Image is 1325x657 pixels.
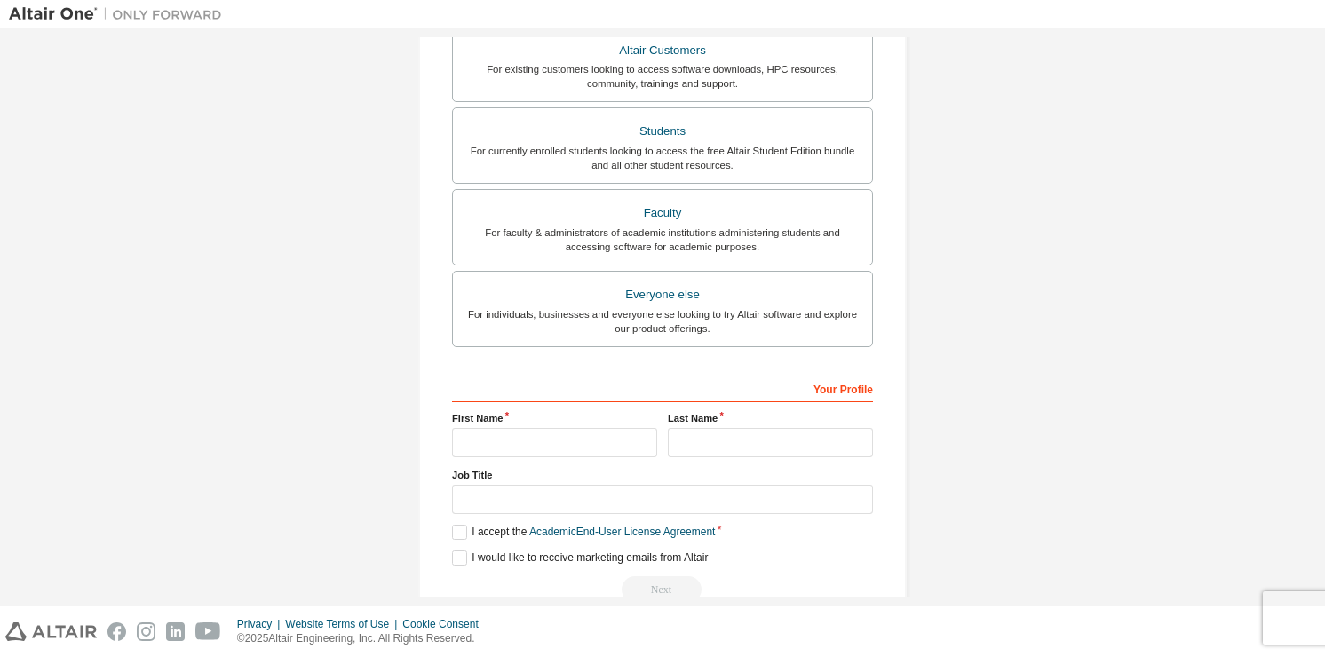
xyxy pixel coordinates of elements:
[668,411,873,425] label: Last Name
[452,550,708,566] label: I would like to receive marketing emails from Altair
[464,282,861,307] div: Everyone else
[452,468,873,482] label: Job Title
[452,411,657,425] label: First Name
[529,526,715,538] a: Academic End-User License Agreement
[464,307,861,336] div: For individuals, businesses and everyone else looking to try Altair software and explore our prod...
[464,201,861,226] div: Faculty
[195,622,221,641] img: youtube.svg
[107,622,126,641] img: facebook.svg
[464,38,861,63] div: Altair Customers
[166,622,185,641] img: linkedin.svg
[464,226,861,254] div: For faculty & administrators of academic institutions administering students and accessing softwa...
[285,617,402,631] div: Website Terms of Use
[237,631,489,646] p: © 2025 Altair Engineering, Inc. All Rights Reserved.
[402,617,488,631] div: Cookie Consent
[137,622,155,641] img: instagram.svg
[452,525,715,540] label: I accept the
[464,144,861,172] div: For currently enrolled students looking to access the free Altair Student Edition bundle and all ...
[452,576,873,603] div: Read and acccept EULA to continue
[237,617,285,631] div: Privacy
[452,374,873,402] div: Your Profile
[464,62,861,91] div: For existing customers looking to access software downloads, HPC resources, community, trainings ...
[9,5,231,23] img: Altair One
[464,119,861,144] div: Students
[5,622,97,641] img: altair_logo.svg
